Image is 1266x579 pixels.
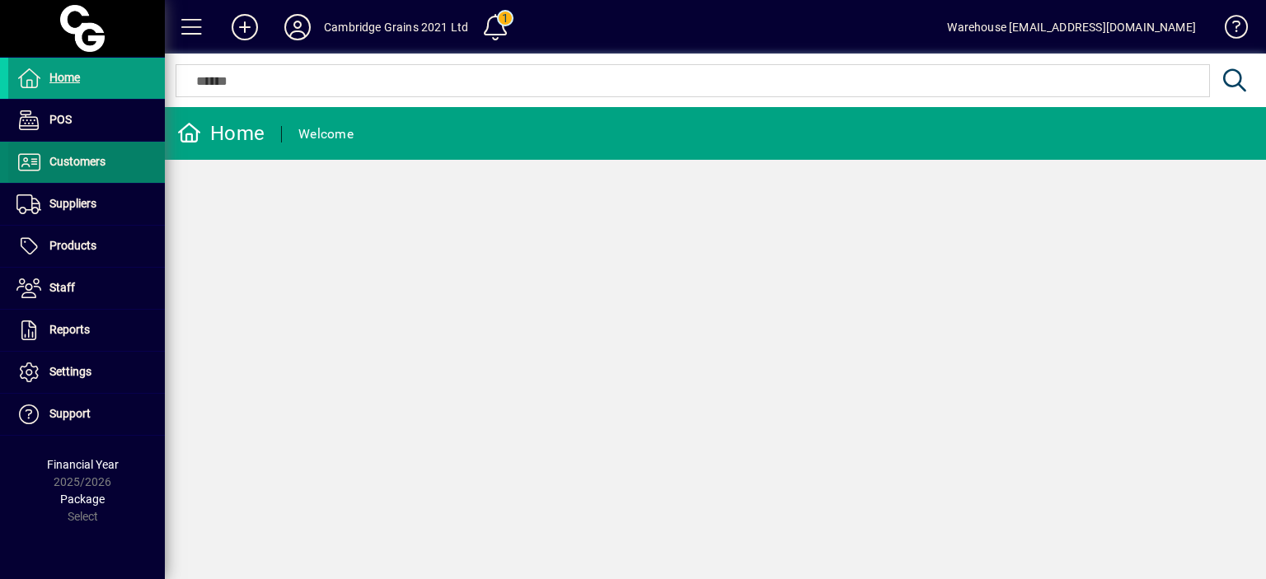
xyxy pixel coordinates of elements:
[49,323,90,336] span: Reports
[49,365,91,378] span: Settings
[49,407,91,420] span: Support
[49,113,72,126] span: POS
[8,352,165,393] a: Settings
[1212,3,1245,57] a: Knowledge Base
[8,268,165,309] a: Staff
[8,100,165,141] a: POS
[49,155,105,168] span: Customers
[177,120,265,147] div: Home
[8,394,165,435] a: Support
[49,71,80,84] span: Home
[8,310,165,351] a: Reports
[60,493,105,506] span: Package
[8,142,165,183] a: Customers
[271,12,324,42] button: Profile
[49,281,75,294] span: Staff
[324,14,468,40] div: Cambridge Grains 2021 Ltd
[218,12,271,42] button: Add
[298,121,354,147] div: Welcome
[947,14,1196,40] div: Warehouse [EMAIL_ADDRESS][DOMAIN_NAME]
[8,226,165,267] a: Products
[8,184,165,225] a: Suppliers
[49,197,96,210] span: Suppliers
[49,239,96,252] span: Products
[47,458,119,471] span: Financial Year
